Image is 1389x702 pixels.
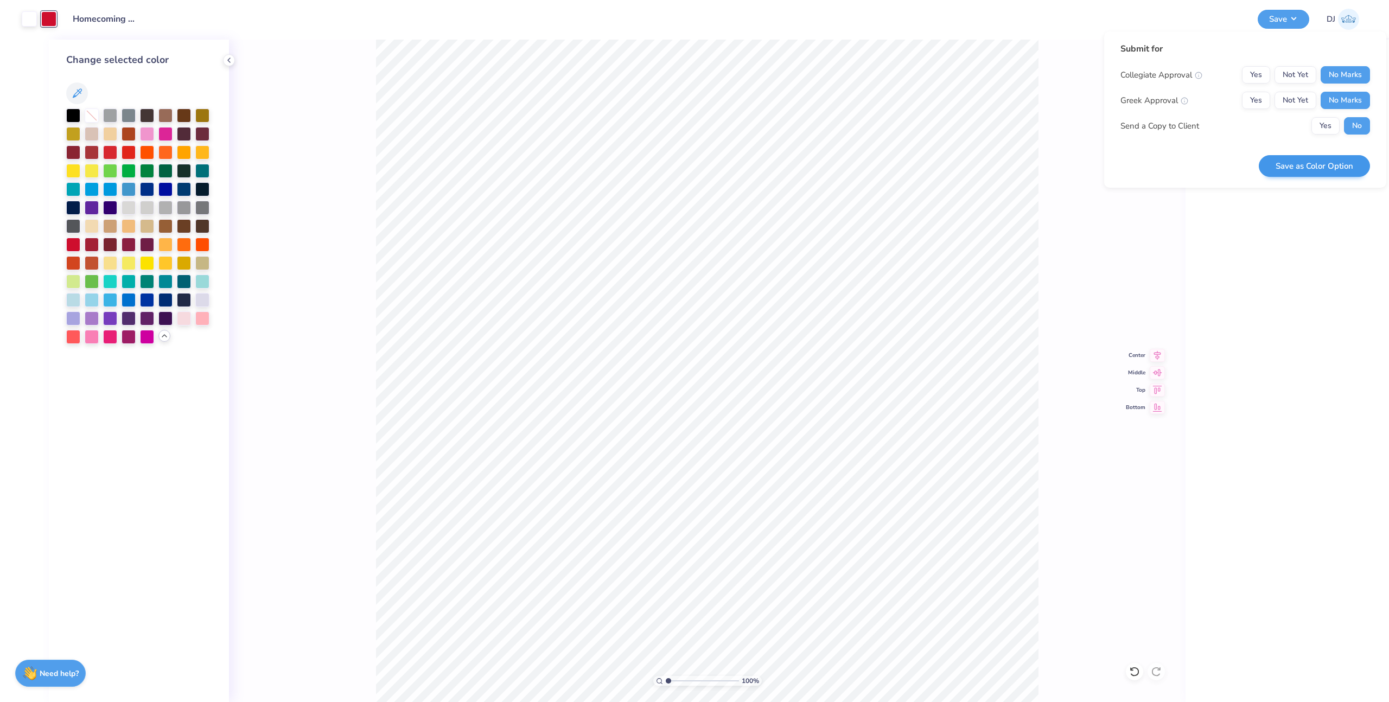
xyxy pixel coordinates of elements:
[1120,69,1202,81] div: Collegiate Approval
[1311,117,1340,135] button: Yes
[1242,66,1270,84] button: Yes
[1258,10,1309,29] button: Save
[40,668,79,679] strong: Need help?
[1321,92,1370,109] button: No Marks
[742,676,759,686] span: 100 %
[1120,120,1199,132] div: Send a Copy to Client
[1126,369,1145,376] span: Middle
[66,53,212,67] div: Change selected color
[1327,13,1335,25] span: DJ
[1259,155,1370,177] button: Save as Color Option
[1120,94,1188,107] div: Greek Approval
[1275,66,1316,84] button: Not Yet
[1126,404,1145,411] span: Bottom
[1321,66,1370,84] button: No Marks
[1344,117,1370,135] button: No
[1126,352,1145,359] span: Center
[1338,9,1359,30] img: Deep Jujhar Sidhu
[1242,92,1270,109] button: Yes
[1120,42,1370,55] div: Submit for
[1126,386,1145,394] span: Top
[1275,92,1316,109] button: Not Yet
[1327,9,1359,30] a: DJ
[65,8,144,30] input: Untitled Design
